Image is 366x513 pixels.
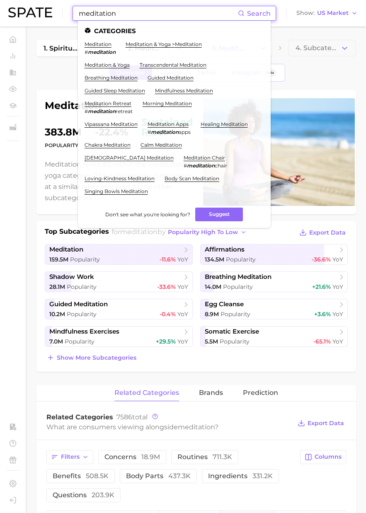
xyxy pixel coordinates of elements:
[92,491,114,499] span: 203.9k
[205,310,219,318] span: 8.9m
[177,310,188,318] span: YoY
[205,283,221,290] span: 14.0m
[88,49,116,55] em: meditation
[205,338,218,345] span: 5.5m
[85,108,88,114] span: #
[201,121,248,127] a: healing meditation
[317,11,349,15] span: US Market
[46,421,291,433] div: What are consumers viewing alongside ?
[200,299,348,319] a: egg cleanse8.9m Popularity+3.6% YoY
[45,117,82,137] dd: 383.8m
[309,229,346,236] span: Export Data
[85,62,130,68] a: meditation & yoga
[49,300,108,308] span: guided meditation
[116,413,132,421] span: 7586
[70,256,100,263] span: Popularity
[67,310,97,318] span: Popularity
[44,44,79,52] span: 1. spiritual health
[223,283,253,290] span: Popularity
[215,162,227,169] span: chair
[296,417,346,429] button: Export Data
[294,8,360,19] button: ShowUS Market
[140,62,206,68] a: transcendental meditation
[205,256,224,263] span: 134.5m
[148,129,151,135] span: #
[46,413,113,421] span: Related Categories
[45,227,109,239] h1: Top Subcategories
[332,338,343,345] span: YoY
[200,326,348,347] a: somatic exercise5.5m Popularity-65.1% YoY
[7,494,19,506] a: Log out. Currently logged in with e-mail yumi.toki@spate.nyc.
[187,162,215,169] em: meditation
[177,283,188,290] span: YoY
[160,256,176,263] span: -11.6%
[252,472,273,480] span: 331.2k
[45,101,193,111] h1: meditation
[288,40,356,56] button: 4. Subcategory
[57,354,136,361] span: Show more subcategories
[85,75,138,81] a: breathing meditation
[45,271,193,292] a: shadow work28.1m Popularity-33.6% YoY
[184,162,187,169] span: #
[157,283,176,290] span: -33.6%
[45,140,82,150] dt: Popularity
[45,299,193,319] a: guided meditation10.2m Popularity-0.4% YoY
[151,129,179,135] em: meditation
[85,188,148,194] a: singing bowls meditation
[49,273,94,281] span: shadow work
[314,310,331,318] span: +3.6%
[313,338,331,345] span: -65.1%
[61,453,80,460] span: Filters
[85,49,88,55] span: #
[205,246,245,254] span: affirmations
[65,338,95,345] span: Popularity
[49,283,65,290] span: 28.1m
[45,352,138,363] button: Show more subcategories
[85,175,155,181] a: loving-kindness meditation
[120,228,158,236] span: meditation
[46,450,93,464] button: Filters
[114,389,179,397] span: related categories
[141,453,160,461] span: 18.9m
[8,7,52,17] img: SPATE
[315,453,342,460] span: Columns
[49,310,65,318] span: 10.2m
[208,473,273,479] span: ingredients
[308,420,344,427] span: Export Data
[116,108,133,114] span: retreat
[165,175,219,181] a: body scan meditation
[213,453,232,461] span: 711.3k
[177,256,188,263] span: YoY
[177,338,188,345] span: YoY
[332,256,343,263] span: YoY
[200,271,348,292] a: breathing meditation14.0m Popularity+21.6% YoY
[247,10,271,17] span: Search
[178,423,215,431] span: meditation
[184,155,225,161] a: meditation chair
[53,492,114,498] span: questions
[300,450,346,464] button: Columns
[78,6,238,20] input: Search here for a brand, industry, or ingredient
[166,227,249,238] button: popularity high to low
[332,310,343,318] span: YoY
[148,121,189,127] a: meditation apps
[86,472,109,480] span: 508.5k
[85,41,111,47] a: meditation
[148,75,194,81] a: guided meditation
[156,338,176,345] span: +29.5%
[126,41,202,47] a: meditation & yoga >meditation
[45,244,193,265] a: meditation159.5m Popularity-11.6% YoY
[85,27,264,34] li: Categories
[141,142,182,148] a: calm meditation
[85,100,131,106] a: meditation retreat
[45,326,193,347] a: mindfulness exercises7.0m Popularity+29.5% YoY
[49,328,119,336] span: mindfulness exercises
[179,129,191,135] span: apps
[105,211,190,218] span: Don't see what you're looking for?
[199,389,223,397] span: brands
[67,283,97,290] span: Popularity
[296,44,340,52] span: 4. Subcategory
[168,472,191,480] span: 437.3k
[88,108,116,114] em: meditation
[49,338,63,345] span: 7.0m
